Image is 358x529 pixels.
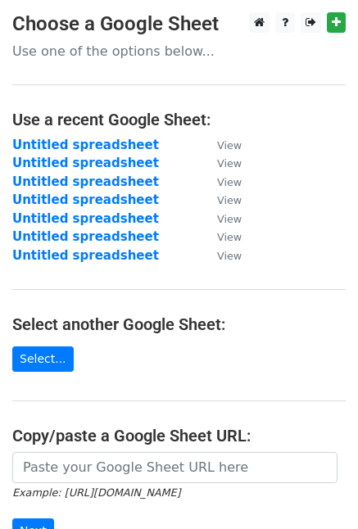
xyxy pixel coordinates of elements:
a: Untitled spreadsheet [12,138,159,152]
a: View [201,174,242,189]
a: Untitled spreadsheet [12,156,159,170]
h4: Copy/paste a Google Sheet URL: [12,426,346,445]
h4: Use a recent Google Sheet: [12,110,346,129]
p: Use one of the options below... [12,43,346,60]
small: View [217,250,242,262]
small: View [217,231,242,243]
a: Untitled spreadsheet [12,174,159,189]
h3: Choose a Google Sheet [12,12,346,36]
small: View [217,139,242,151]
small: View [217,157,242,170]
a: View [201,248,242,263]
a: View [201,229,242,244]
small: View [217,213,242,225]
h4: Select another Google Sheet: [12,314,346,334]
a: Untitled spreadsheet [12,248,159,263]
small: View [217,194,242,206]
a: View [201,138,242,152]
input: Paste your Google Sheet URL here [12,452,338,483]
a: View [201,156,242,170]
a: View [201,192,242,207]
small: View [217,176,242,188]
a: Untitled spreadsheet [12,192,159,207]
a: Untitled spreadsheet [12,211,159,226]
a: Untitled spreadsheet [12,229,159,244]
a: Select... [12,346,74,372]
a: View [201,211,242,226]
small: Example: [URL][DOMAIN_NAME] [12,486,180,499]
